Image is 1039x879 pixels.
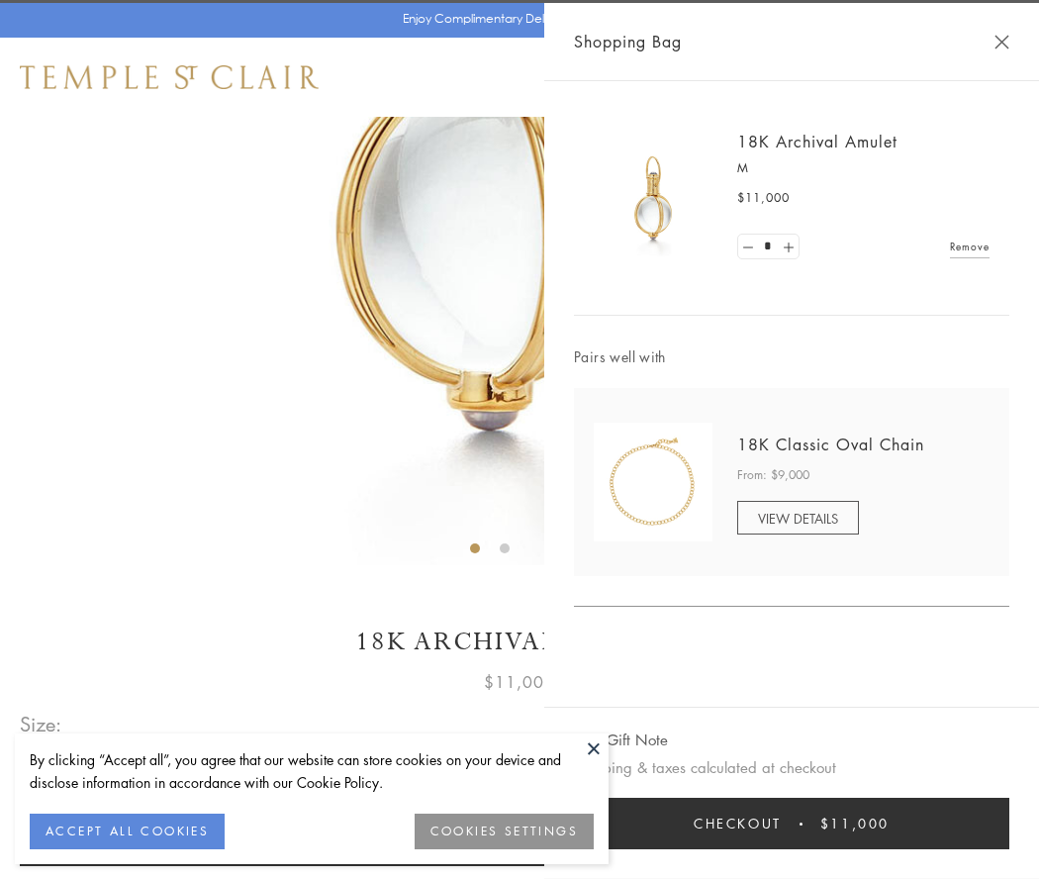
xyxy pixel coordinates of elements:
[950,236,990,257] a: Remove
[737,131,897,152] a: 18K Archival Amulet
[778,235,798,259] a: Set quantity to 2
[574,345,1009,368] span: Pairs well with
[574,798,1009,849] button: Checkout $11,000
[737,465,809,485] span: From: $9,000
[737,434,924,455] a: 18K Classic Oval Chain
[415,814,594,849] button: COOKIES SETTINGS
[484,669,555,695] span: $11,000
[30,814,225,849] button: ACCEPT ALL COOKIES
[737,501,859,535] a: VIEW DETAILS
[994,35,1009,49] button: Close Shopping Bag
[574,29,682,54] span: Shopping Bag
[820,813,890,834] span: $11,000
[574,755,1009,780] p: Shipping & taxes calculated at checkout
[737,188,790,208] span: $11,000
[594,423,712,541] img: N88865-OV18
[694,813,782,834] span: Checkout
[20,65,319,89] img: Temple St. Clair
[594,139,712,257] img: 18K Archival Amulet
[738,235,758,259] a: Set quantity to 0
[403,9,627,29] p: Enjoy Complimentary Delivery & Returns
[20,708,63,740] span: Size:
[30,748,594,794] div: By clicking “Accept all”, you agree that our website can store cookies on your device and disclos...
[758,509,838,528] span: VIEW DETAILS
[737,158,990,178] p: M
[20,625,1019,659] h1: 18K Archival Amulet
[574,728,668,752] button: Add Gift Note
